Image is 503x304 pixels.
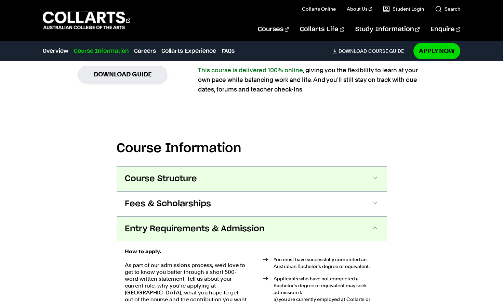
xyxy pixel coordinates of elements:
[339,48,367,54] span: Download
[43,11,130,30] div: Go to homepage
[413,43,460,59] a: Apply Now
[43,47,68,55] a: Overview
[198,66,303,74] a: This course is delivered 100% online
[134,47,156,55] a: Careers
[161,47,216,55] a: Collarts Experience
[125,223,265,234] span: Entry Requirements & Admission
[117,141,387,156] h2: Course Information
[355,18,420,41] a: Study Information
[117,167,387,191] button: Course Structure
[258,18,289,41] a: Courses
[78,66,167,83] a: Download Guide
[222,47,235,55] a: FAQs
[117,192,387,216] button: Fees & Scholarships
[332,48,409,54] a: DownloadCourse Guide
[74,47,129,55] a: Course Information
[300,18,344,41] a: Collarts Life
[198,65,425,94] p: , giving you the flexibility to learn at your own pace while balancing work and life. And you'll ...
[263,256,379,270] li: You must have successfully completed an Australian Bachelor's degree or equivalent.
[383,5,424,12] a: Student Login
[435,5,460,12] a: Search
[431,18,460,41] a: Enquire
[125,173,197,184] span: Course Structure
[117,217,387,241] button: Entry Requirements & Admission
[302,5,336,12] a: Collarts Online
[125,248,161,255] strong: How to apply.
[347,5,372,12] a: About Us
[125,198,211,209] span: Fees & Scholarships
